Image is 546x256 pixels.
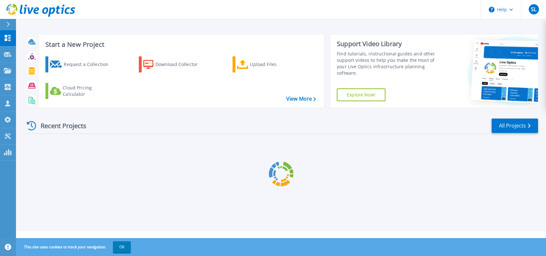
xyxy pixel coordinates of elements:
a: Request a Collection [45,56,117,72]
a: Download Collector [139,56,210,72]
div: Support Video Library [337,40,442,48]
div: Upload Files [250,58,301,71]
div: Download Collector [155,58,207,71]
span: SL [531,7,536,12]
div: Find tutorials, instructional guides and other support videos to help you make the most of your L... [337,51,442,76]
span: This site uses cookies to track your navigation. [18,241,131,253]
button: OK [113,241,131,253]
a: Upload Files [233,56,304,72]
div: Request a Collection [64,58,115,71]
div: Cloud Pricing Calculator [63,85,114,97]
a: View More [286,96,316,102]
h3: Start a New Project [45,41,316,48]
a: Explore Now! [337,88,385,101]
a: Cloud Pricing Calculator [45,83,117,99]
a: All Projects [492,119,538,133]
div: Recent Projects [25,118,95,134]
